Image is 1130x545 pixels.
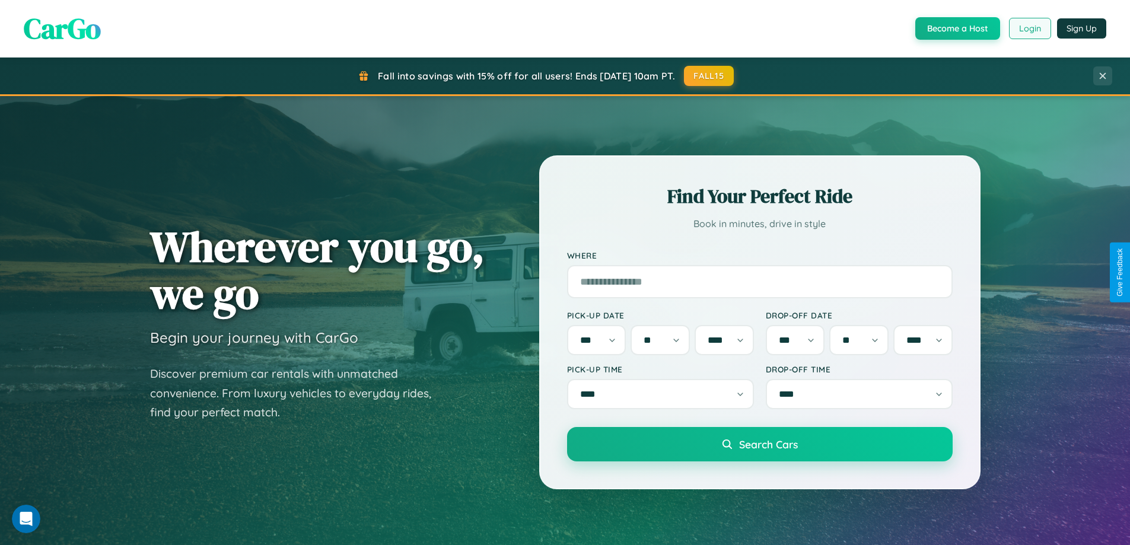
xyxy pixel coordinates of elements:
button: Sign Up [1057,18,1106,39]
button: FALL15 [684,66,734,86]
span: Fall into savings with 15% off for all users! Ends [DATE] 10am PT. [378,70,675,82]
h2: Find Your Perfect Ride [567,183,953,209]
button: Search Cars [567,427,953,461]
iframe: Intercom live chat [12,505,40,533]
button: Become a Host [915,17,1000,40]
div: Give Feedback [1116,248,1124,297]
button: Login [1009,18,1051,39]
p: Book in minutes, drive in style [567,215,953,232]
label: Drop-off Time [766,364,953,374]
h1: Wherever you go, we go [150,223,485,317]
h3: Begin your journey with CarGo [150,329,358,346]
p: Discover premium car rentals with unmatched convenience. From luxury vehicles to everyday rides, ... [150,364,447,422]
label: Pick-up Date [567,310,754,320]
label: Pick-up Time [567,364,754,374]
span: CarGo [24,9,101,48]
label: Drop-off Date [766,310,953,320]
span: Search Cars [739,438,798,451]
label: Where [567,250,953,260]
